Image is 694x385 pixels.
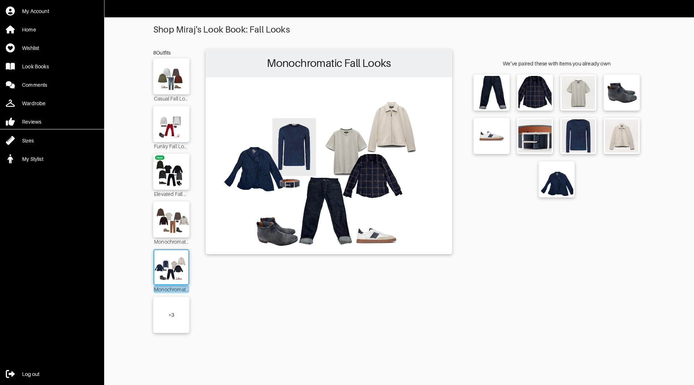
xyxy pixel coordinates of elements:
img: Melrose Tech Ponte Jacket [605,119,638,153]
div: Wardrobe [22,100,46,107]
h2: Monochromatic Fall Looks [209,53,449,74]
div: My Stylist [22,155,43,163]
div: + 3 [168,311,174,318]
img: Outfit Monochromatic Fall Looks [151,205,192,234]
div: Comments [22,81,47,89]
div: Elevated Fall Looks [153,190,189,198]
img: Court II - Oceano [475,119,508,153]
div: 8 Outfits [153,49,189,56]
div: Casual Fall Looks [153,94,189,102]
img: Outfit Funky Fall Looks [151,110,192,138]
img: Outfit Elevated Fall Looks [151,157,192,186]
img: PETE CREW NECK SWEATER [562,119,595,153]
img: Outfit Monochromatic Fall Looks [152,254,190,281]
div: We’ve paired these with items you already own [468,60,645,67]
div: Monochromatic Fall Looks [153,285,189,293]
img: Men's Rigid Slim Fit | Dark 05 [475,76,508,109]
div: Shop Miraj's Look Book: Fall Looks [153,25,645,35]
img: 3cm Reversible Full-Grain Leather Belt [518,119,552,153]
img: Eldridge Chelsea Boot [605,76,638,109]
div: Look Books [22,63,49,70]
div: Reviews [22,118,41,125]
div: Monochromatic Fall Looks [153,238,189,245]
div: Log out [22,371,39,378]
img: Classic Flame Tee [562,76,595,109]
img: Outfit Monochromatic Fall Looks [209,81,449,249]
div: My Account [22,8,49,15]
img: Checkered Button Up [518,76,552,109]
img: Outfit Casual Fall Looks [151,62,192,91]
div: Funky Fall Looks [153,142,189,150]
div: Sizes [22,137,34,144]
div: new [157,155,163,160]
img: Navy Slim Jacket [540,163,573,196]
div: Home [22,26,36,33]
div: Wishlist [22,44,39,52]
